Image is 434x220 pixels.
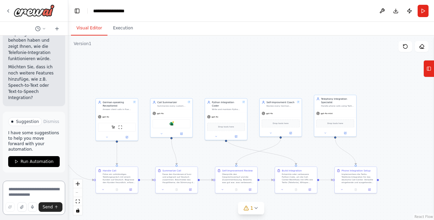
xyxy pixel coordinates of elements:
button: Open in side panel [364,188,375,192]
g: Edge from 404c2b0d-f178-41e9-b4b2-aa10e5ad21fc to f3c4ea46-bfd3-4114-a5bf-26bcd48b0a7e [200,178,213,182]
div: Implementiere die Twilio-Telefonie-Integration für das deutsche Call-Center. Verwalte eingehende ... [342,173,375,184]
div: Python Integration CoderWrite and maintain Python integration code that connects the AI Call Cent... [205,98,247,140]
div: Fasse den Kundenanruf kurz und prägnant auf Deutsch zusammen. Beschreibe das Hauptthema, die Stim... [162,173,196,184]
div: Phone Integration Setup [342,169,371,172]
span: gpt-4o [212,115,218,118]
span: Run Automation [20,159,54,164]
button: Open in side panel [244,188,256,192]
button: Click to speak your automation idea [28,202,37,212]
div: Self-Improvement ReviewÜberprüfe den Gesprächsverlauf und die Zusammenfassung. Bewerte, was gut w... [215,166,258,193]
button: toggle interactivity [73,206,82,215]
span: Suggestion [16,119,39,124]
g: Edge from 934b9be7-9ab9-491b-a74c-a27a5fdce80d to 2893be1a-fb8c-459f-9c88-b020b769f836 [225,138,298,165]
button: Open in side panel [336,131,355,135]
g: Edge from a9341284-2820-4d0e-82c7-ee902a1f9fc2 to 404c2b0d-f178-41e9-b4b2-aa10e5ad21fc [170,139,178,165]
div: Self-Improvement Review [222,169,253,172]
div: Handle Call [103,169,116,172]
div: Write and maintain Python integration code that connects the AI Call Center with APIs such as Twi... [212,108,241,111]
nav: breadcrumb [93,8,135,14]
div: Self-improvment Coach [266,100,295,104]
span: 1 [250,205,254,211]
div: Telephony Integration SpecialistHandle phone calls using Twilio API - make outbound calls, receiv... [314,95,357,137]
div: Phone Integration SetupImplementiere die Twilio-Telefonie-Integration für das deutsche Call-Cente... [334,166,377,193]
button: 1 [238,202,264,215]
button: fit view [73,197,82,206]
div: Führe ein vollständiges Telefongespräch mit einem Kunden auf Deutsch. Begrüsse den Kunden freundl... [103,173,136,184]
span: Drop tools here [218,125,234,128]
p: Möchten Sie, dass ich noch weitere Features hinzufüge, wie z.B. Speech-to-Text oder Text-to-Speec... [8,64,60,101]
div: Telephony Integration Specialist [321,97,354,104]
a: React Flow attribution [415,215,433,219]
div: Self-improvment CoachReview every German costumer conversation and identify how the AI crew can c... [259,98,302,137]
button: Open in side panel [117,135,137,139]
div: Entwickle oder verbessere Python-Code, um die Call-Center-Workflows mit APIs wie Twilio (Telefoni... [282,173,315,184]
div: Handle phone calls using Twilio API - make outbound calls, receive call status, and manage call w... [321,105,354,107]
button: Execution [107,21,139,36]
div: Call Summarizer [157,100,186,104]
button: Open in side panel [227,134,246,138]
button: Run Automation [8,156,60,167]
div: Summarize every customer call in clear, concise German. Capture the topic. tone and key next step... [157,105,186,107]
img: Microsoft excel [170,122,174,126]
div: Build IntegrationEntwickle oder verbessere Python-Code, um die Call-Center-Workflows mit APIs wie... [275,166,317,193]
div: Call SummarizerSummarize every customer call in clear, concise German. Capture the topic. tone an... [150,98,193,137]
g: Edge from 768353ee-8b5b-4f39-a99a-17c4dfe6dbea to 404c2b0d-f178-41e9-b4b2-aa10e5ad21fc [140,178,154,182]
span: Drop tools here [273,122,288,125]
span: Send [43,204,53,210]
button: Hide left sidebar [72,6,82,16]
div: Summarize CallFasse den Kundenanruf kurz und prägnant auf Deutsch zusammen. Beschreibe das Hauptt... [155,166,198,193]
div: Answer client calls in fluent humanized German. Understand what the consumer wants, respond polit... [103,108,132,111]
div: Python Integration Coder [212,100,241,107]
span: gpt-4o-mini [321,112,333,115]
button: Open in side panel [281,131,301,135]
div: German-speaking ReceptionistAnswer client calls in fluent humanized German. Understand what the c... [96,98,138,141]
button: No output available [229,188,243,192]
div: Build Integration [282,169,302,172]
g: Edge from 39d23269-3b22-4775-bdc9-828562f0a66e to ca2d5637-0094-42f2-be19-aabe48874717 [334,138,358,165]
button: Switch to previous chat [32,25,49,33]
g: Edge from 502609aa-03c6-421a-a090-af37188117f0 to f3c4ea46-bfd3-4114-a5bf-26bcd48b0a7e [235,138,283,165]
button: Visual Editor [71,21,107,36]
button: Dismiss [42,118,60,125]
button: No output available [169,188,184,192]
button: Improve this prompt [5,202,15,212]
g: Edge from 2893be1a-fb8c-459f-9c88-b020b769f836 to ca2d5637-0094-42f2-be19-aabe48874717 [319,178,333,182]
div: German-speaking Receptionist [103,100,132,107]
button: Start a new chat [52,25,62,33]
button: Open in side panel [125,188,136,192]
img: Logo [14,4,55,17]
div: Version 1 [74,41,91,46]
button: Send [39,202,62,212]
button: Open in side panel [304,188,316,192]
span: gpt-4o [266,112,273,115]
button: Open in side panel [185,188,196,192]
img: ScrapeElementFromWebsiteTool [112,125,116,129]
button: No output available [348,188,363,192]
g: Edge from f3c4ea46-bfd3-4114-a5bf-26bcd48b0a7e to 2893be1a-fb8c-459f-9c88-b020b769f836 [260,178,273,182]
g: Edge from 05eb0b4c-c7d4-4ce7-9175-6a450ab4aa61 to 768353ee-8b5b-4f39-a99a-17c4dfe6dbea [115,142,119,165]
p: I have some suggestions to help you move forward with your automation. [8,130,60,152]
div: React Flow controls [73,179,82,215]
button: Open in side panel [172,132,191,136]
button: No output available [110,188,124,192]
img: ScrapeWebsiteTool [118,125,122,129]
button: No output available [289,188,303,192]
button: zoom in [73,179,82,188]
span: gpt-4o [102,115,109,118]
span: gpt-4o [157,112,164,115]
div: Handle CallFühre ein vollständiges Telefongespräch mit einem Kunden auf Deutsch. Begrüsse den Kun... [96,166,138,193]
div: Review every German costumer conversation and identify how the AI crew can communicate more clear... [266,105,295,107]
span: Drop tools here [327,122,343,125]
button: Upload files [17,202,27,212]
div: Summarize Call [162,169,181,172]
div: Überprüfe den Gesprächsverlauf und die Zusammenfassung. Bewerte, was gut war, was verbessert werd... [222,173,255,184]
